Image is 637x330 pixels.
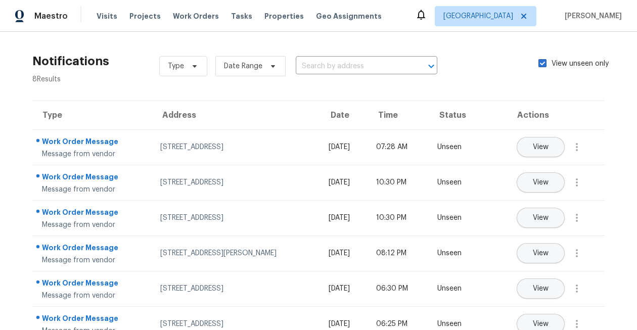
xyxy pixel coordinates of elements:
div: Message from vendor [42,149,144,159]
h2: Notifications [32,56,109,66]
div: [DATE] [329,213,360,223]
div: Work Order Message [42,136,144,149]
div: Unseen [437,248,473,258]
div: [DATE] [329,248,360,258]
div: Work Order Message [42,207,144,220]
span: View [533,144,549,151]
div: 10:30 PM [376,213,421,223]
button: Open [424,59,438,73]
span: Properties [264,11,304,21]
div: Work Order Message [42,172,144,184]
span: Date Range [224,61,262,71]
div: 06:30 PM [376,284,421,294]
div: Unseen [437,142,473,152]
button: View [517,137,565,157]
button: View [517,208,565,228]
div: [STREET_ADDRESS][PERSON_NAME] [160,248,312,258]
th: Time [368,101,429,129]
div: Unseen [437,213,473,223]
div: 10:30 PM [376,177,421,187]
th: Status [429,101,481,129]
div: [STREET_ADDRESS] [160,284,312,294]
input: Search by address [296,59,409,74]
div: [STREET_ADDRESS] [160,142,312,152]
div: [DATE] [329,142,360,152]
div: Unseen [437,177,473,187]
div: 08:12 PM [376,248,421,258]
div: [STREET_ADDRESS] [160,319,312,329]
span: Maestro [34,11,68,21]
span: Tasks [231,13,252,20]
span: Visits [97,11,117,21]
th: Address [152,101,321,129]
div: Message from vendor [42,255,144,265]
span: View [533,214,549,222]
div: 8 Results [32,74,109,84]
span: Type [168,61,184,71]
div: Message from vendor [42,291,144,301]
div: 06:25 PM [376,319,421,329]
div: Work Order Message [42,278,144,291]
span: [PERSON_NAME] [561,11,622,21]
div: [STREET_ADDRESS] [160,213,312,223]
button: View [517,243,565,263]
div: Unseen [437,284,473,294]
span: View [533,179,549,186]
span: View [533,320,549,328]
div: [DATE] [329,177,360,187]
div: 07:28 AM [376,142,421,152]
button: View [517,278,565,299]
div: Message from vendor [42,220,144,230]
th: Type [32,101,152,129]
th: Date [321,101,368,129]
span: View [533,285,549,293]
label: View unseen only [538,59,621,69]
div: Work Order Message [42,243,144,255]
div: [DATE] [329,284,360,294]
div: Work Order Message [42,313,144,326]
div: Unseen [437,319,473,329]
span: Work Orders [173,11,219,21]
button: View [517,172,565,193]
span: Projects [129,11,161,21]
span: Geo Assignments [316,11,382,21]
div: [DATE] [329,319,360,329]
div: Message from vendor [42,184,144,195]
div: [STREET_ADDRESS] [160,177,312,187]
th: Actions [480,101,605,129]
span: [GEOGRAPHIC_DATA] [443,11,513,21]
span: View [533,250,549,257]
